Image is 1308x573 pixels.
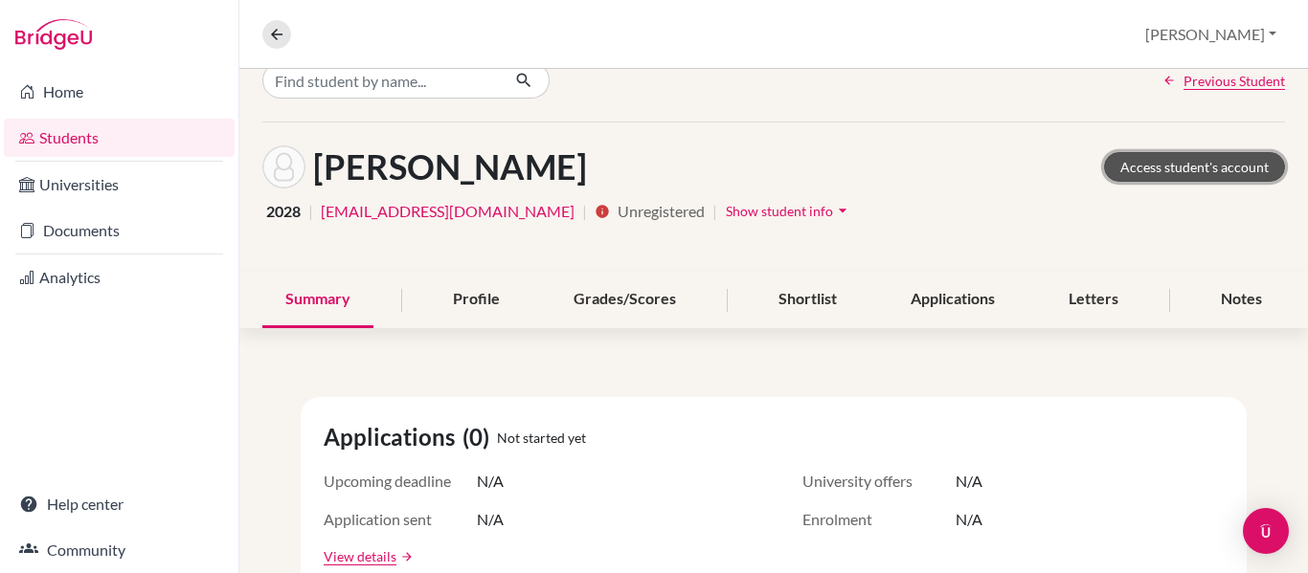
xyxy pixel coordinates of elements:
span: N/A [477,508,504,531]
span: University offers [802,470,956,493]
div: Profile [430,272,523,328]
span: Applications [324,420,462,454]
a: Community [4,531,235,569]
span: Enrolment [802,508,956,531]
span: (0) [462,420,497,454]
a: Documents [4,211,235,250]
img: Sara Prats's avatar [262,145,305,188]
span: N/A [956,470,982,493]
span: | [582,200,587,223]
span: Upcoming deadline [324,470,477,493]
img: Bridge-U [15,19,92,50]
span: 2028 [266,200,301,223]
a: [EMAIL_ADDRESS][DOMAIN_NAME] [321,200,575,223]
span: N/A [477,470,504,493]
a: View details [324,546,396,566]
a: arrow_forward [396,550,414,563]
div: Summary [262,272,373,328]
div: Letters [1046,272,1141,328]
div: Grades/Scores [551,272,699,328]
i: arrow_drop_down [833,201,852,220]
a: Universities [4,165,235,204]
button: Show student infoarrow_drop_down [725,196,853,226]
span: | [712,200,717,223]
a: Previous Student [1162,71,1285,91]
span: | [308,200,313,223]
span: N/A [956,508,982,531]
input: Find student by name... [262,62,500,99]
a: Home [4,73,235,111]
div: Applications [888,272,1018,328]
span: Unregistered [618,200,705,223]
div: Open Intercom Messenger [1243,508,1289,554]
button: [PERSON_NAME] [1137,16,1285,53]
a: Analytics [4,258,235,297]
a: Help center [4,485,235,523]
span: Not started yet [497,428,586,448]
div: Shortlist [755,272,860,328]
h1: [PERSON_NAME] [313,146,587,187]
span: Application sent [324,508,477,531]
i: info [595,204,610,219]
a: Students [4,119,235,157]
span: Show student info [726,203,833,219]
a: Access student's account [1104,152,1285,182]
span: Previous Student [1184,71,1285,91]
div: Notes [1198,272,1285,328]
